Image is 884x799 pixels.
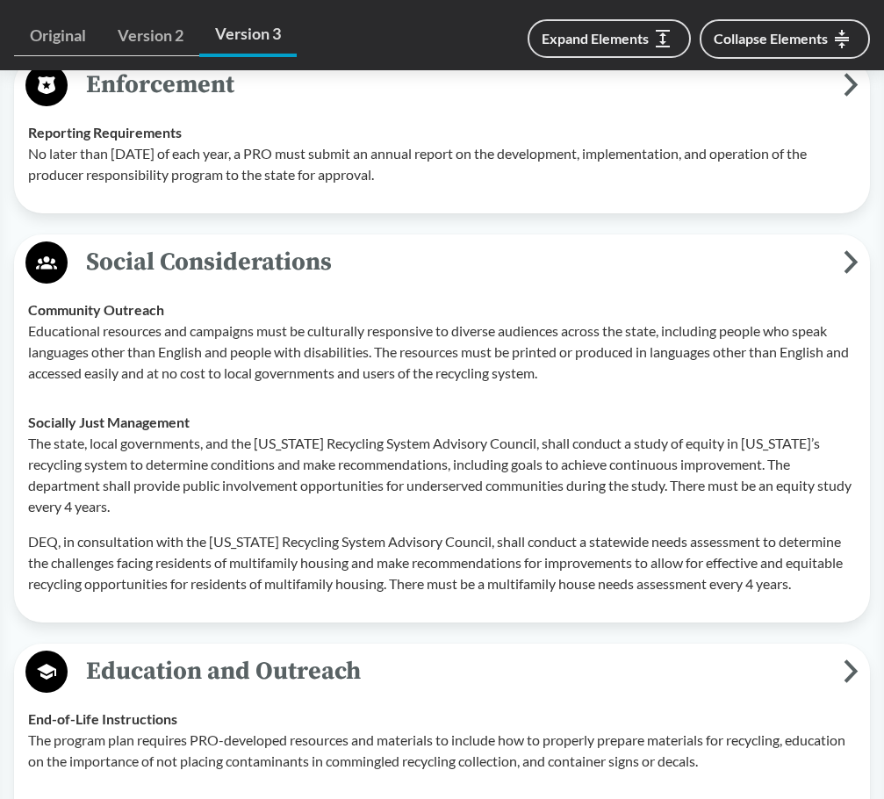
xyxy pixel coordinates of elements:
a: Version 3 [199,14,297,57]
button: Education and Outreach [20,650,864,695]
span: Education and Outreach [68,651,844,691]
span: Social Considerations [68,242,844,282]
p: DEQ, in consultation with the [US_STATE] Recycling System Advisory Council, shall conduct a state... [28,531,856,594]
button: Social Considerations [20,241,864,285]
p: The state, local governments, and the [US_STATE] Recycling System Advisory Council, shall conduct... [28,433,856,517]
p: Educational resources and campaigns must be culturally responsive to diverse audiences across the... [28,320,856,384]
a: Original [14,16,102,56]
strong: Community Outreach [28,301,164,318]
p: No later than [DATE] of each year, a PRO must submit an annual report on the development, impleme... [28,143,856,185]
strong: Socially Just Management [28,414,190,430]
span: Enforcement [68,65,844,104]
strong: Reporting Requirements [28,124,182,140]
button: Expand Elements [528,19,691,58]
button: Enforcement [20,63,864,108]
strong: End-of-Life Instructions [28,710,177,727]
p: The program plan requires PRO-developed resources and materials to include how to properly prepar... [28,730,856,772]
button: Collapse Elements [700,19,870,59]
a: Version 2 [102,16,199,56]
